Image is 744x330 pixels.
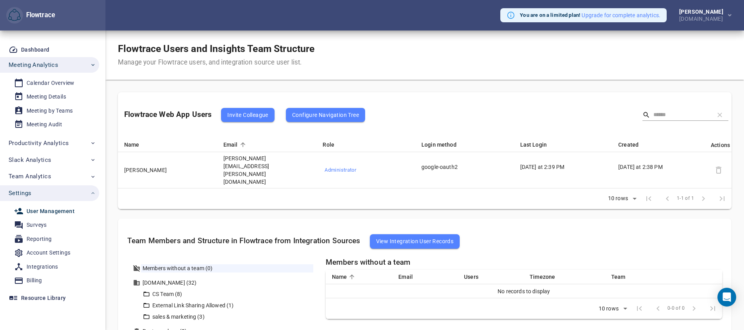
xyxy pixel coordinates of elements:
[127,228,722,255] h5: Team Members and Structure in Flowtrace from Integration Sources
[642,111,650,119] svg: Search
[677,195,694,203] span: 1-1 of 1
[124,140,208,149] div: Name
[713,164,724,176] span: Detach user from the account
[597,305,621,312] div: 10 rows
[630,299,649,318] span: First Page
[9,60,58,70] span: Meeting Analytics
[464,272,514,282] div: Users
[21,45,50,55] div: Dashboard
[464,272,489,282] span: Users
[658,189,677,208] span: Previous Page
[27,92,66,102] div: Meeting Details
[27,262,58,272] div: Integrations
[530,272,565,282] span: Timezone
[679,14,726,22] div: [DOMAIN_NAME]
[606,195,630,202] div: 10 rows
[667,305,685,312] span: 0-0 of 0
[124,140,150,149] span: Name
[124,102,365,128] div: Flowtrace Web App Users
[286,108,365,122] button: Configure Navigation Tree
[27,78,75,88] div: Calendar Overview
[151,313,304,321] div: sales & marketing (3)
[603,193,639,204] div: 10 rows
[530,272,596,282] div: Timezone
[398,272,423,282] span: Email
[9,171,51,181] span: Team Analytics
[713,189,732,208] span: Last Page
[667,7,738,24] button: [PERSON_NAME][DOMAIN_NAME]
[376,237,454,246] span: View Integration User Records
[151,290,304,298] div: CS Team (8)
[694,189,713,208] span: Next Page
[717,288,736,307] div: Open Intercom Messenger
[618,140,701,149] div: Created
[582,11,660,19] button: Upgrade for complete analytics.
[685,299,703,318] span: Next Page
[332,272,357,282] span: Name
[23,11,55,20] div: Flowtrace
[653,109,708,121] input: Search
[9,138,69,148] span: Productivity Analytics
[326,284,722,298] td: No records to display
[227,110,268,120] span: Invite Colleague
[421,140,467,149] span: Login method
[27,276,42,285] div: Billing
[6,7,23,24] button: Flowtrace
[141,279,313,287] div: [DOMAIN_NAME] (32)
[679,9,726,14] div: [PERSON_NAME]
[520,12,580,18] strong: You are on a limited plan!
[6,7,55,24] div: Flowtrace
[151,301,304,310] div: External Link Sharing Allowed (1)
[118,58,314,67] div: Manage your Flowtrace users, and integration source user list.
[649,299,667,318] span: Previous Page
[618,140,649,149] span: Created
[611,272,716,282] div: Team
[323,164,406,176] button: Administrator
[8,9,21,22] img: Flowtrace
[223,140,307,149] div: Email
[292,110,359,120] span: Configure Navigation Tree
[27,106,73,116] div: Meeting by Teams
[21,293,66,303] div: Resource Library
[421,140,505,149] div: Login method
[611,272,636,282] span: Team
[27,234,52,244] div: Reporting
[703,299,722,318] span: Last Page
[639,189,658,208] span: First Page
[223,140,248,149] span: Email
[9,155,51,165] span: Slack Analytics
[27,220,47,230] div: Surveys
[520,163,603,171] p: [DATE] at 2:39 PM
[118,43,314,55] h1: Flowtrace Users and Insights Team Structure
[594,303,630,315] div: 10 rows
[221,108,274,122] button: Invite Colleague
[618,163,701,171] p: [DATE] at 2:38 PM
[141,264,313,273] div: Members without a team (0)
[326,258,722,267] h5: Members without a team
[323,140,406,149] div: Role
[421,163,505,171] p: google-oauth2
[325,166,404,175] span: Administrator
[520,140,557,149] span: Last Login
[398,272,448,282] div: Email
[520,140,603,149] div: Last Login
[217,152,316,188] td: [PERSON_NAME][EMAIL_ADDRESS][PERSON_NAME][DOMAIN_NAME]
[9,188,31,198] span: Settings
[323,140,344,149] span: Role
[27,120,62,129] div: Meeting Audit
[370,234,460,248] button: View Integration User Records
[118,152,217,188] td: [PERSON_NAME]
[27,206,75,216] div: User Management
[27,248,70,258] div: Account Settings
[332,272,383,282] div: Name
